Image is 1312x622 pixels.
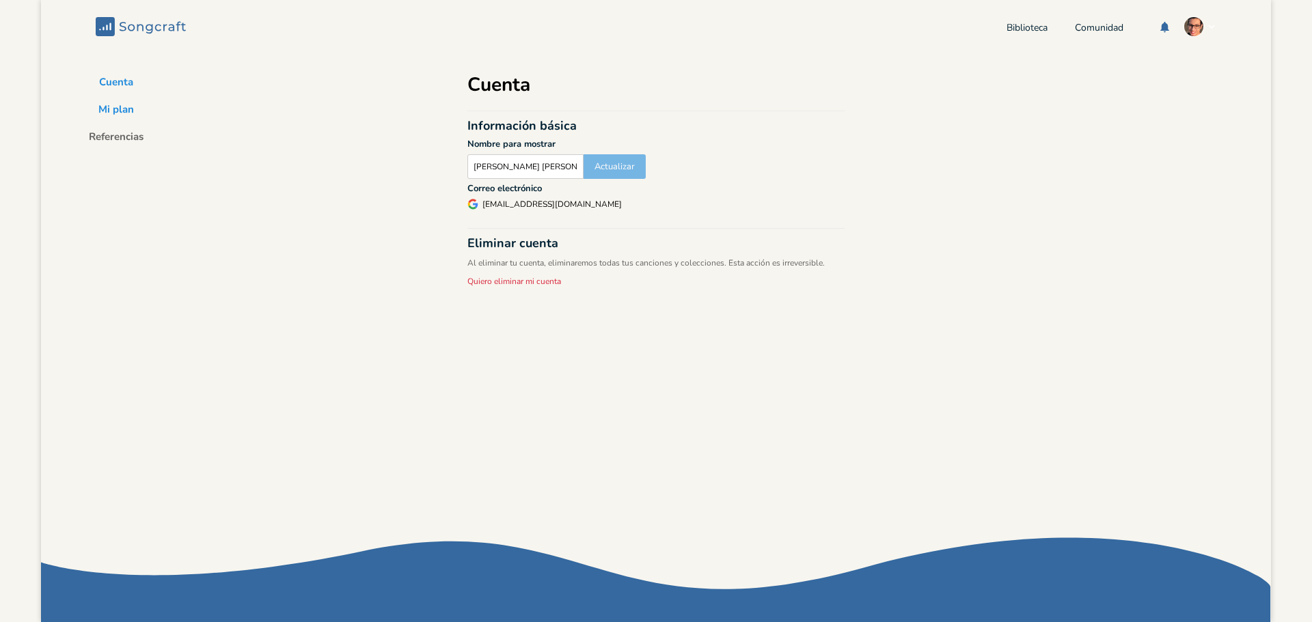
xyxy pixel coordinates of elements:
[89,130,143,143] font: Referencias
[467,138,556,150] font: Nombre para mostrar
[467,277,561,288] button: Quiero eliminar mi cuenta
[482,199,622,210] font: [EMAIL_ADDRESS][DOMAIN_NAME]
[467,257,825,268] font: Al eliminar tu cuenta, eliminaremos todas tus canciones y colecciones. Esta acción es irreversible.
[88,75,144,94] button: Cuenta
[594,160,635,173] font: Actualizar
[467,72,530,98] font: Cuenta
[87,102,145,122] button: Mi plan
[1184,16,1204,37] img: Aaron Dasaev Arredondo Narváez
[78,130,154,149] button: Referencias
[98,102,134,116] font: Mi plan
[467,276,561,287] font: Quiero eliminar mi cuenta
[467,117,577,134] font: Información básica
[1007,21,1048,34] font: Biblioteca
[584,154,646,179] button: Actualizar
[467,235,558,251] font: Eliminar cuenta
[467,154,584,179] input: Sam Songcraft
[99,75,133,89] font: Cuenta
[467,182,542,195] font: Correo electrónico
[1075,21,1123,34] font: Comunidad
